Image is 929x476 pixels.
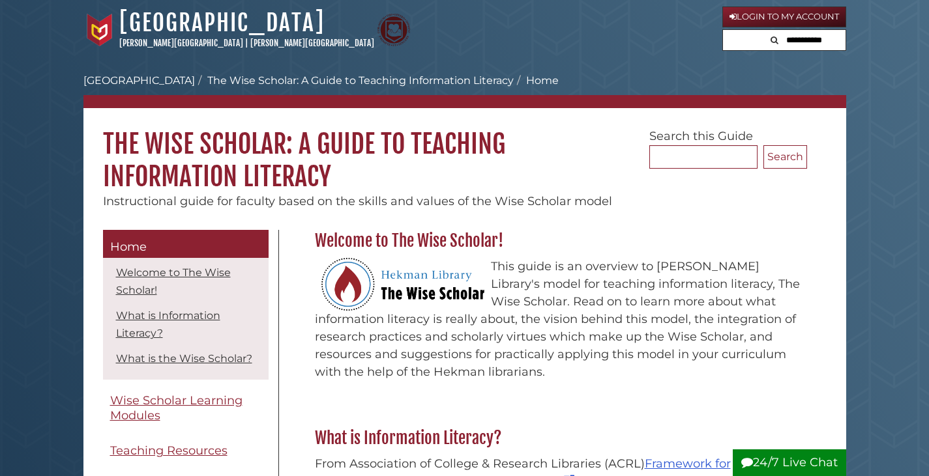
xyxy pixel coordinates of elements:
[116,309,220,339] a: What is Information Literacy?
[315,258,801,381] p: This guide is an overview to [PERSON_NAME] Library's model for teaching information literacy, The...
[83,14,116,46] img: Calvin University
[83,73,846,108] nav: breadcrumb
[308,231,807,251] h2: Welcome to The Wise Scholar!
[767,30,782,48] button: Search
[110,443,228,458] span: Teaching Resources
[119,8,325,37] a: [GEOGRAPHIC_DATA]
[763,145,807,169] button: Search
[103,194,612,208] span: Instructional guide for faculty based on the skills and values of the Wise Scholar model
[308,428,807,449] h2: What is Information Literacy?
[377,14,410,46] img: Calvin Theological Seminary
[103,386,269,430] a: Wise Scholar Learning Modules
[110,393,243,423] span: Wise Scholar Learning Modules
[771,36,778,44] i: Search
[103,436,269,466] a: Teaching Resources
[110,240,147,254] span: Home
[514,73,559,89] li: Home
[116,352,252,365] a: What is the Wise Scholar?
[83,108,846,193] h1: The Wise Scholar: A Guide to Teaching Information Literacy
[245,38,248,48] span: |
[722,7,846,27] a: Login to My Account
[207,74,514,87] a: The Wise Scholar: A Guide to Teaching Information Literacy
[116,266,231,296] a: Welcome to The Wise Scholar!
[119,38,243,48] a: [PERSON_NAME][GEOGRAPHIC_DATA]
[83,74,195,87] a: [GEOGRAPHIC_DATA]
[250,38,374,48] a: [PERSON_NAME][GEOGRAPHIC_DATA]
[733,449,846,476] button: 24/7 Live Chat
[103,230,269,259] a: Home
